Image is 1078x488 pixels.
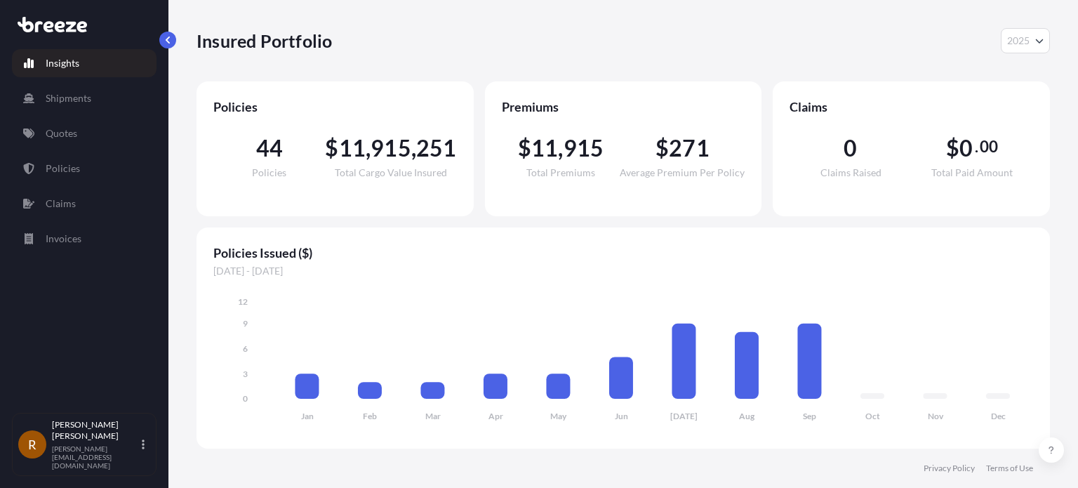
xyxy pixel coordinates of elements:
a: Quotes [12,119,157,147]
tspan: Apr [488,411,503,421]
span: Claims [790,98,1033,115]
span: . [975,141,978,152]
span: Policies [252,168,286,178]
span: $ [656,137,669,159]
p: [PERSON_NAME][EMAIL_ADDRESS][DOMAIN_NAME] [52,444,139,470]
a: Shipments [12,84,157,112]
tspan: 9 [243,318,248,329]
span: 00 [980,141,998,152]
a: Privacy Policy [924,463,975,474]
span: , [411,137,416,159]
tspan: 0 [243,393,248,404]
span: , [366,137,371,159]
span: Claims Raised [820,168,881,178]
span: Total Paid Amount [931,168,1013,178]
span: Premiums [502,98,745,115]
tspan: May [550,411,567,421]
span: 44 [256,137,283,159]
p: Policies [46,161,80,176]
tspan: Jun [615,411,628,421]
a: Policies [12,154,157,183]
span: 11 [531,137,558,159]
tspan: 6 [243,343,248,354]
tspan: 12 [238,296,248,307]
span: $ [325,137,338,159]
p: Invoices [46,232,81,246]
tspan: 3 [243,369,248,379]
p: Insured Portfolio [197,29,332,52]
tspan: Feb [363,411,377,421]
tspan: Aug [739,411,755,421]
tspan: Mar [425,411,441,421]
span: 2025 [1007,34,1030,48]
a: Invoices [12,225,157,253]
tspan: Sep [803,411,816,421]
span: $ [946,137,959,159]
a: Claims [12,190,157,218]
tspan: Nov [928,411,944,421]
span: [DATE] - [DATE] [213,264,1033,278]
span: Policies Issued ($) [213,244,1033,261]
button: Year Selector [1001,28,1050,53]
tspan: Jan [301,411,314,421]
span: 251 [416,137,457,159]
a: Insights [12,49,157,77]
span: 915 [564,137,604,159]
a: Terms of Use [986,463,1033,474]
span: , [558,137,563,159]
span: Policies [213,98,457,115]
span: 0 [844,137,857,159]
span: 271 [669,137,710,159]
span: 11 [339,137,366,159]
tspan: Oct [865,411,880,421]
p: [PERSON_NAME] [PERSON_NAME] [52,419,139,442]
p: Quotes [46,126,77,140]
span: Total Cargo Value Insured [335,168,447,178]
tspan: Dec [991,411,1006,421]
p: Claims [46,197,76,211]
span: Average Premium Per Policy [620,168,745,178]
tspan: [DATE] [670,411,698,421]
span: 915 [371,137,411,159]
span: $ [518,137,531,159]
p: Insights [46,56,79,70]
span: 0 [959,137,973,159]
p: Shipments [46,91,91,105]
span: R [28,437,36,451]
span: Total Premiums [526,168,595,178]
